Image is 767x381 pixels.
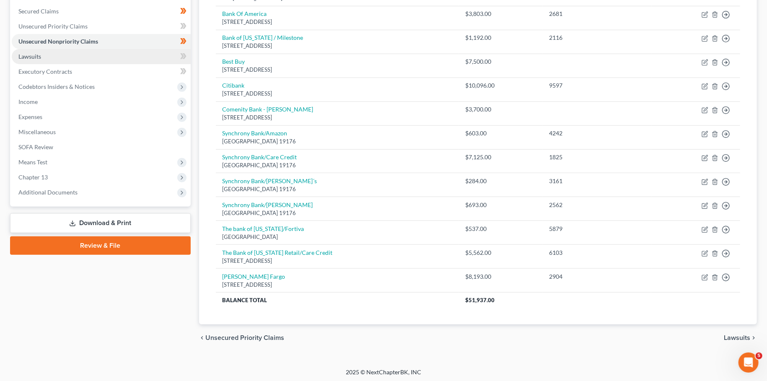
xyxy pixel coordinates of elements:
[549,10,644,18] div: 2681
[216,293,459,308] th: Balance Total
[465,10,536,18] div: $3,803.00
[465,153,536,161] div: $7,125.00
[18,53,41,60] span: Lawsuits
[223,185,452,193] div: [GEOGRAPHIC_DATA] 19176
[223,177,317,184] a: Synchrony Bank/[PERSON_NAME]´s
[12,34,191,49] a: Unsecured Nonpriority Claims
[549,177,644,185] div: 3161
[549,201,644,209] div: 2562
[724,334,757,341] button: Lawsuits chevron_right
[18,189,78,196] span: Additional Documents
[199,334,206,341] i: chevron_left
[223,114,452,122] div: [STREET_ADDRESS]
[10,236,191,255] a: Review & File
[465,177,536,185] div: $284.00
[756,352,762,359] span: 5
[223,249,333,256] a: The Bank of [US_STATE] Retail/Care Credit
[549,272,644,281] div: 2904
[549,129,644,137] div: 4242
[549,34,644,42] div: 2116
[465,297,495,303] span: $51,937.00
[223,209,452,217] div: [GEOGRAPHIC_DATA] 19176
[223,233,452,241] div: [GEOGRAPHIC_DATA]
[18,23,88,30] span: Unsecured Priority Claims
[10,213,191,233] a: Download & Print
[223,257,452,265] div: [STREET_ADDRESS]
[465,272,536,281] div: $8,193.00
[465,129,536,137] div: $603.00
[223,273,285,280] a: [PERSON_NAME] Fargo
[465,34,536,42] div: $1,192.00
[223,281,452,289] div: [STREET_ADDRESS]
[750,334,757,341] i: chevron_right
[12,19,191,34] a: Unsecured Priority Claims
[465,225,536,233] div: $537.00
[18,83,95,90] span: Codebtors Insiders & Notices
[18,8,59,15] span: Secured Claims
[12,64,191,79] a: Executory Contracts
[549,225,644,233] div: 5879
[223,161,452,169] div: [GEOGRAPHIC_DATA] 19176
[549,249,644,257] div: 6103
[223,201,313,208] a: Synchrony Bank/[PERSON_NAME]
[12,4,191,19] a: Secured Claims
[18,113,42,120] span: Expenses
[199,334,285,341] button: chevron_left Unsecured Priority Claims
[18,98,38,105] span: Income
[12,140,191,155] a: SOFA Review
[223,106,314,113] a: Comenity Bank - [PERSON_NAME]
[206,334,285,341] span: Unsecured Priority Claims
[724,334,750,341] span: Lawsuits
[18,38,98,45] span: Unsecured Nonpriority Claims
[223,130,288,137] a: Synchrony Bank/Amazon
[223,66,452,74] div: [STREET_ADDRESS]
[223,42,452,50] div: [STREET_ADDRESS]
[223,34,303,41] a: Bank of [US_STATE] / Milestone
[738,352,759,373] iframe: Intercom live chat
[223,10,267,17] a: Bank Of America
[465,81,536,90] div: $10,096.00
[223,90,452,98] div: [STREET_ADDRESS]
[223,153,297,161] a: Synchrony Bank/Care Credit
[223,137,452,145] div: [GEOGRAPHIC_DATA] 19176
[465,249,536,257] div: $5,562.00
[223,58,245,65] a: Best Buy
[465,105,536,114] div: $3,700.00
[549,81,644,90] div: 9597
[18,68,72,75] span: Executory Contracts
[12,49,191,64] a: Lawsuits
[223,225,304,232] a: The bank of [US_STATE]/Fortiva
[223,18,452,26] div: [STREET_ADDRESS]
[18,158,47,166] span: Means Test
[549,153,644,161] div: 1825
[18,174,48,181] span: Chapter 13
[18,143,53,150] span: SOFA Review
[465,57,536,66] div: $7,500.00
[465,201,536,209] div: $693.00
[223,82,245,89] a: Citibank
[18,128,56,135] span: Miscellaneous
